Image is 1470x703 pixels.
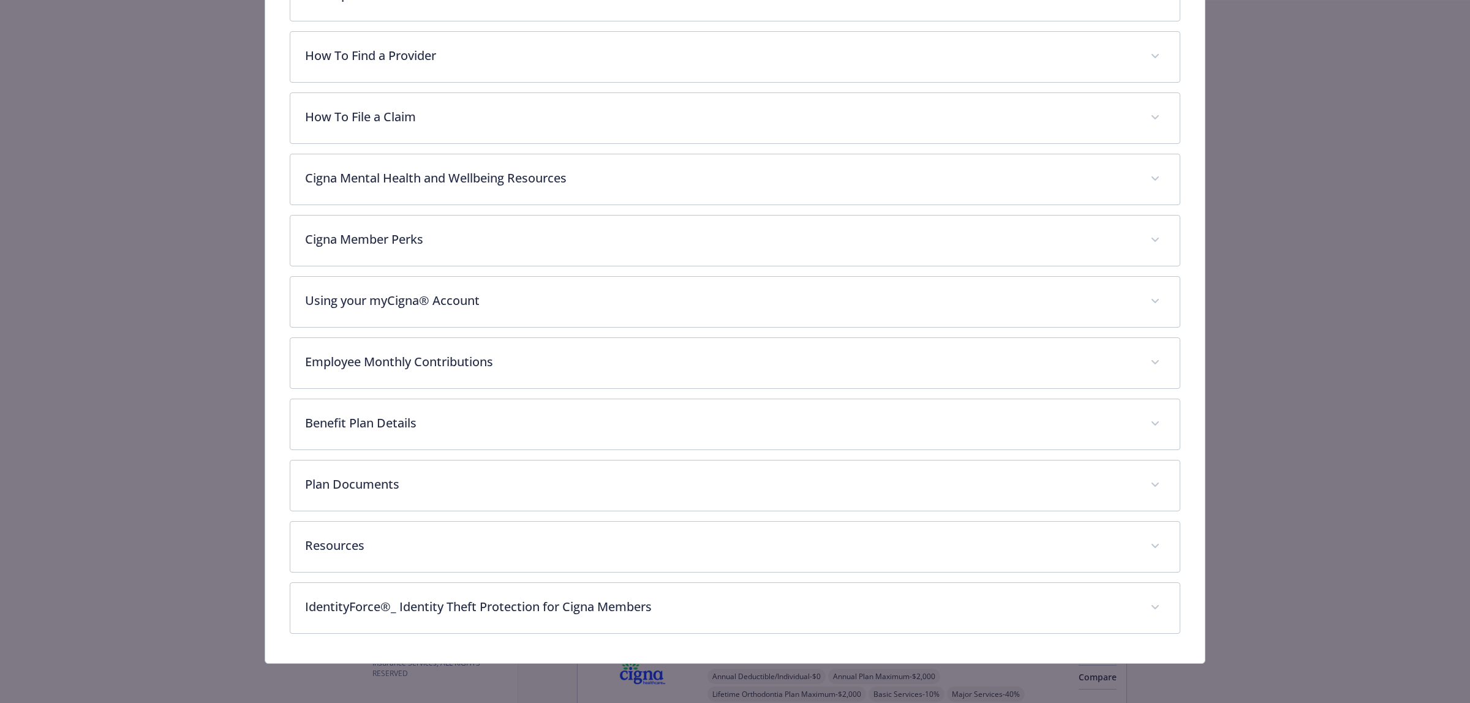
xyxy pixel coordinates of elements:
p: Resources [305,536,1136,555]
div: Resources [290,522,1180,572]
div: Plan Documents [290,461,1180,511]
p: Using your myCigna® Account [305,291,1136,310]
div: Using your myCigna® Account [290,277,1180,327]
div: How To Find a Provider [290,32,1180,82]
div: Benefit Plan Details [290,399,1180,449]
p: Employee Monthly Contributions [305,353,1136,371]
div: IdentityForce®_ Identity Theft Protection for Cigna Members [290,583,1180,633]
p: Cigna Mental Health and Wellbeing Resources [305,169,1136,187]
p: Plan Documents [305,475,1136,494]
p: Cigna Member Perks [305,230,1136,249]
div: Cigna Mental Health and Wellbeing Resources [290,154,1180,205]
p: How To File a Claim [305,108,1136,126]
p: Benefit Plan Details [305,414,1136,432]
div: Employee Monthly Contributions [290,338,1180,388]
div: How To File a Claim [290,93,1180,143]
p: IdentityForce®_ Identity Theft Protection for Cigna Members [305,598,1136,616]
p: How To Find a Provider [305,47,1136,65]
div: Cigna Member Perks [290,216,1180,266]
